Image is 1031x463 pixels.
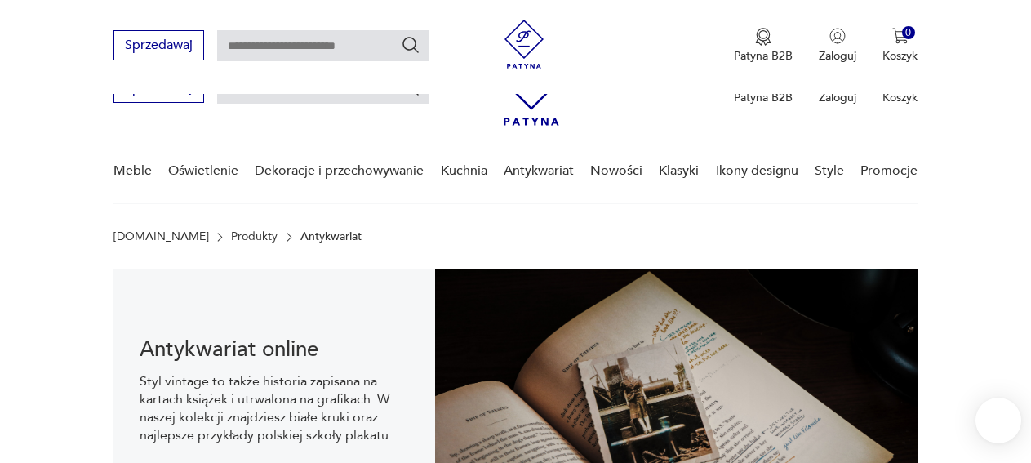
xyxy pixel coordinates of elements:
[113,41,204,52] a: Sprzedawaj
[829,28,846,44] img: Ikonka użytkownika
[819,48,856,64] p: Zaloguj
[255,140,424,203] a: Dekoracje i przechowywanie
[755,28,771,46] img: Ikona medalu
[734,28,793,64] button: Patyna B2B
[113,140,152,203] a: Meble
[882,28,918,64] button: 0Koszyk
[504,140,574,203] a: Antykwariat
[902,26,916,40] div: 0
[140,372,409,444] p: Styl vintage to także historia zapisana na kartach książek i utrwalona na grafikach. W naszej kol...
[815,140,844,203] a: Style
[113,83,204,95] a: Sprzedawaj
[659,140,699,203] a: Klasyki
[882,90,918,105] p: Koszyk
[734,28,793,64] a: Ikona medaluPatyna B2B
[231,230,278,243] a: Produkty
[975,398,1021,443] iframe: Smartsupp widget button
[882,48,918,64] p: Koszyk
[113,230,209,243] a: [DOMAIN_NAME]
[892,28,909,44] img: Ikona koszyka
[140,340,409,359] h1: Antykwariat online
[441,140,487,203] a: Kuchnia
[734,48,793,64] p: Patyna B2B
[860,140,918,203] a: Promocje
[113,30,204,60] button: Sprzedawaj
[819,28,856,64] button: Zaloguj
[734,90,793,105] p: Patyna B2B
[819,90,856,105] p: Zaloguj
[590,140,642,203] a: Nowości
[500,20,549,69] img: Patyna - sklep z meblami i dekoracjami vintage
[716,140,798,203] a: Ikony designu
[401,35,420,55] button: Szukaj
[300,230,362,243] p: Antykwariat
[168,140,238,203] a: Oświetlenie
